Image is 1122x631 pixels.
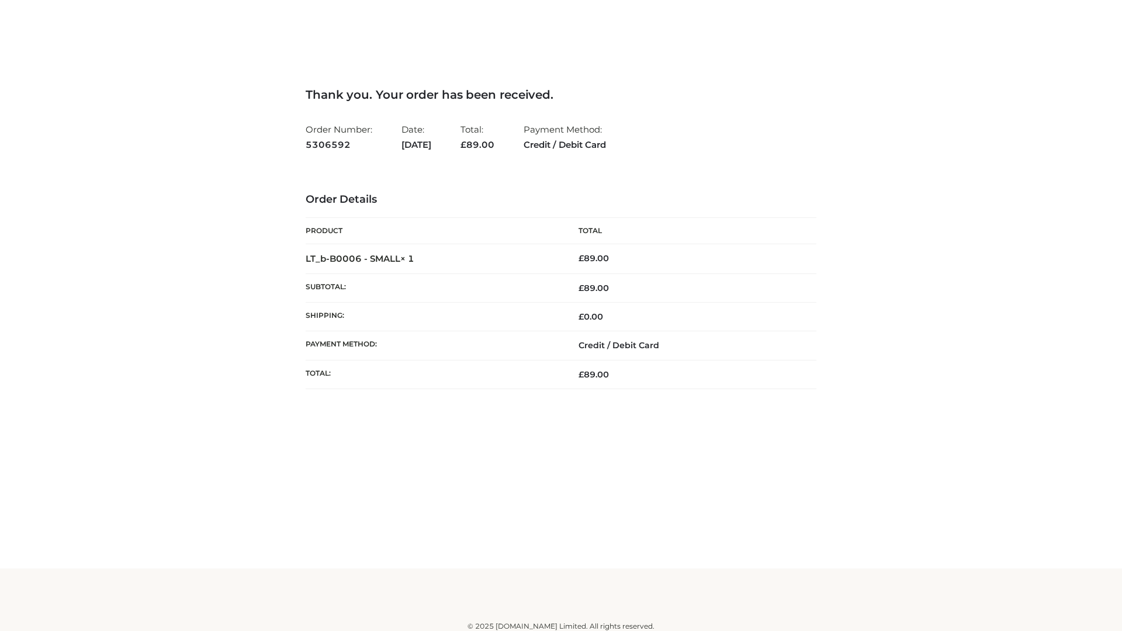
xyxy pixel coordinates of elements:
span: 89.00 [579,283,609,293]
h3: Thank you. Your order has been received. [306,88,816,102]
h3: Order Details [306,193,816,206]
bdi: 89.00 [579,253,609,264]
th: Subtotal: [306,273,561,302]
li: Payment Method: [524,119,606,155]
span: £ [579,253,584,264]
th: Shipping: [306,303,561,331]
bdi: 0.00 [579,311,603,322]
strong: Credit / Debit Card [524,137,606,152]
th: Product [306,218,561,244]
li: Total: [460,119,494,155]
span: £ [460,139,466,150]
li: Order Number: [306,119,372,155]
strong: 5306592 [306,137,372,152]
span: £ [579,369,584,380]
strong: × 1 [400,253,414,264]
strong: [DATE] [401,137,431,152]
span: 89.00 [460,139,494,150]
li: Date: [401,119,431,155]
td: Credit / Debit Card [561,331,816,360]
span: £ [579,311,584,322]
th: Total: [306,360,561,389]
th: Payment method: [306,331,561,360]
span: 89.00 [579,369,609,380]
th: Total [561,218,816,244]
span: £ [579,283,584,293]
strong: LT_b-B0006 - SMALL [306,253,414,264]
